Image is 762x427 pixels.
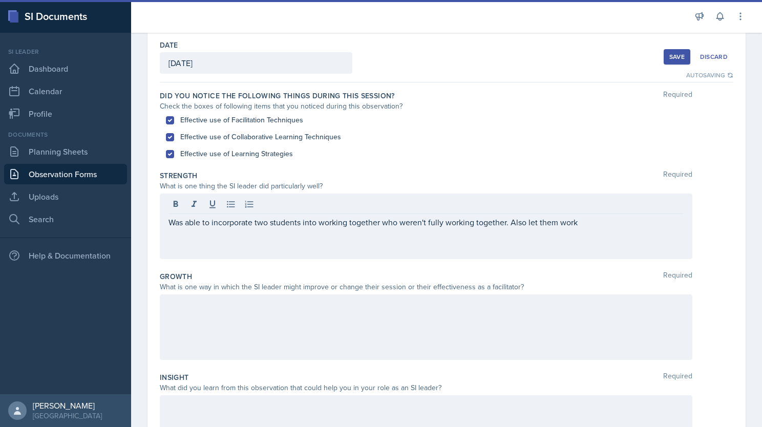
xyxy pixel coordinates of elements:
span: Required [663,91,692,101]
div: Documents [4,130,127,139]
p: Was able to incorporate two students into working together who weren't fully working together. Al... [168,216,684,228]
label: Effective use of Facilitation Techniques [180,115,303,125]
div: What is one way in which the SI leader might improve or change their session or their effectivene... [160,282,692,292]
a: Calendar [4,81,127,101]
span: Required [663,271,692,282]
div: Si leader [4,47,127,56]
div: [GEOGRAPHIC_DATA] [33,411,102,421]
a: Observation Forms [4,164,127,184]
div: Check the boxes of following items that you noticed during this observation? [160,101,692,112]
a: Dashboard [4,58,127,79]
div: What is one thing the SI leader did particularly well? [160,181,692,191]
span: Required [663,372,692,382]
label: Effective use of Collaborative Learning Techniques [180,132,341,142]
a: Planning Sheets [4,141,127,162]
label: Growth [160,271,192,282]
div: Autosaving [686,71,733,80]
div: Discard [700,53,728,61]
div: What did you learn from this observation that could help you in your role as an SI leader? [160,382,692,393]
label: Effective use of Learning Strategies [180,148,293,159]
span: Required [663,170,692,181]
div: Help & Documentation [4,245,127,266]
a: Uploads [4,186,127,207]
div: [PERSON_NAME] [33,400,102,411]
a: Search [4,209,127,229]
label: Insight [160,372,188,382]
button: Save [664,49,690,65]
label: Strength [160,170,198,181]
label: Date [160,40,178,50]
label: Did you notice the following things during this session? [160,91,395,101]
a: Profile [4,103,127,124]
button: Discard [694,49,733,65]
div: Save [669,53,685,61]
